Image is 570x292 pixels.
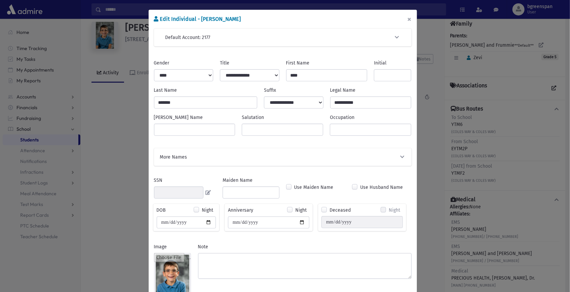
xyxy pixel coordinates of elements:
[360,184,403,191] label: Use Husband Name
[160,154,187,161] span: More Names
[154,87,177,94] label: Last Name
[154,114,203,121] label: [PERSON_NAME] Name
[159,154,406,161] button: More Names
[330,114,354,121] label: Occupation
[165,34,401,41] button: Default Account: 2177
[402,10,417,29] button: ×
[223,177,253,184] label: Maiden Name
[294,184,334,191] label: Use Maiden Name
[202,207,213,214] label: Night
[228,207,253,214] label: Anniversary
[154,15,241,23] h6: Edit Individual - [PERSON_NAME]
[220,59,229,67] label: Title
[165,34,211,41] span: Default Account: 2177
[157,207,166,214] label: DOB
[374,59,386,67] label: Initial
[330,207,351,214] label: Deceased
[154,59,169,67] label: Gender
[264,87,276,94] label: Suffix
[242,114,264,121] label: Salutation
[330,87,356,94] label: Legal Name
[154,243,167,250] label: Image
[154,177,163,184] label: SSN
[389,207,400,214] label: Night
[286,59,310,67] label: First Name
[198,243,208,250] label: Note
[295,207,307,214] label: Night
